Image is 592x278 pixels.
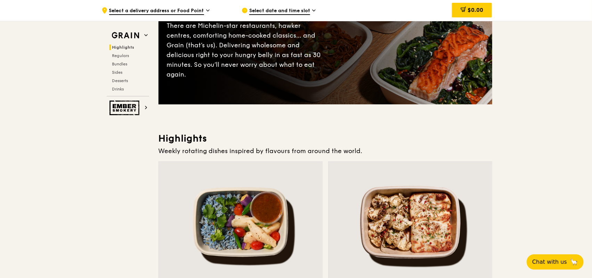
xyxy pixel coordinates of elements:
[112,45,135,50] span: Highlights
[249,7,310,15] span: Select date and time slot
[112,78,128,83] span: Desserts
[159,146,492,156] div: Weekly rotating dishes inspired by flavours from around the world.
[159,132,492,145] h3: Highlights
[112,70,123,75] span: Sides
[167,21,325,79] div: There are Michelin-star restaurants, hawker centres, comforting home-cooked classics… and Grain (...
[112,87,124,92] span: Drinks
[532,258,567,266] span: Chat with us
[110,101,141,115] img: Ember Smokery web logo
[527,254,584,270] button: Chat with us🦙
[468,7,483,13] span: $0.00
[112,53,129,58] span: Regulars
[570,258,578,266] span: 🦙
[112,62,128,66] span: Bundles
[109,7,204,15] span: Select a delivery address or Food Point
[110,29,141,42] img: Grain web logo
